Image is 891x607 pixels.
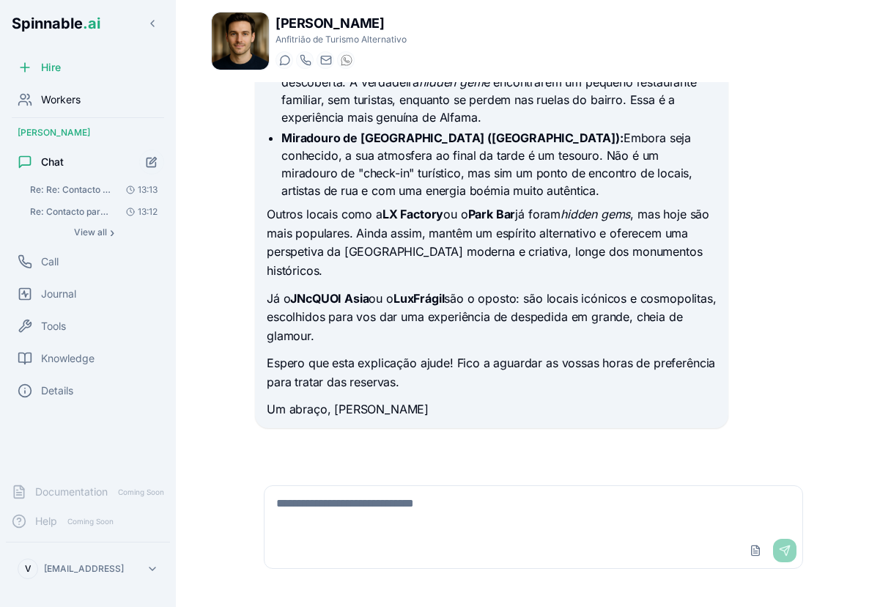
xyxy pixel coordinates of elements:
[44,563,124,575] p: [EMAIL_ADDRESS]
[276,51,293,69] button: Start a chat with Gabriel Ilyas
[393,291,445,306] strong: LuxFrágil
[561,207,630,221] em: hidden gems
[267,205,717,280] p: Outros locais como a ou o já foram , mas hoje são mais populares. Ainda assim, mantêm um espírito...
[30,206,113,218] span: Re: Contacto para Roteiro Personalizado em Lisboa Olá, Gabriel. Obrigada pela rápida resposta. E....
[23,180,164,200] button: Open conversation: Re: Re: Contacto para Roteiro Personalizado em Lisboa Obrigada, Podes tratar d...
[139,150,164,174] button: Start new chat
[296,51,314,69] button: Start a call with Gabriel Ilyas
[41,319,66,334] span: Tools
[41,92,81,107] span: Workers
[12,15,100,32] span: Spinnable
[35,485,108,499] span: Documentation
[35,514,57,529] span: Help
[12,554,164,584] button: V[EMAIL_ADDRESS]
[41,351,95,366] span: Knowledge
[25,563,32,575] span: V
[212,12,269,70] img: Gabriel Ilyas
[74,227,107,238] span: View all
[419,75,483,89] em: hidden gem
[337,51,355,69] button: WhatsApp
[41,287,76,301] span: Journal
[267,290,717,346] p: Já o ou o são o oposto: são locais icónicos e cosmopolitas, escolhidos para vos dar uma experiênc...
[120,184,158,196] span: 13:13
[281,56,717,126] li: A ideia aqui não é dar um nome, mas sim incentivar a descoberta. A verdadeira é encontrarem um pe...
[267,354,717,391] p: Espero que esta explicação ajude! Fico a aguardar as vossas horas de preferência para tratar das ...
[41,155,64,169] span: Chat
[41,383,73,398] span: Details
[382,207,443,221] strong: LX Factory
[23,202,164,222] button: Open conversation: Re: Contacto para Roteiro Personalizado em Lisboa Olá, Gabriel. Obrigada pela ...
[281,130,624,145] strong: Miradouro de [GEOGRAPHIC_DATA] ([GEOGRAPHIC_DATA]):
[6,121,170,144] div: [PERSON_NAME]
[41,60,61,75] span: Hire
[276,34,407,45] p: Anfitrião de Turismo Alternativo
[63,515,118,529] span: Coming Soon
[276,13,407,34] h1: [PERSON_NAME]
[30,184,113,196] span: Re: Re: Contacto para Roteiro Personalizado em Lisboa Obrigada, Podes tratar das reservas? A...: ...
[267,400,717,419] p: Um abraço, [PERSON_NAME]
[468,207,516,221] strong: Park Bar
[23,224,164,241] button: Show all conversations
[341,54,352,66] img: WhatsApp
[83,15,100,32] span: .ai
[290,291,369,306] strong: JNcQUOI Asia
[281,129,717,199] li: Embora seja conhecido, a sua atmosfera ao final da tarde é um tesouro. Não é um miradouro de "che...
[110,227,114,238] span: ›
[120,206,158,218] span: 13:12
[317,51,334,69] button: Send email to gabriel@getspinnable.ai
[41,254,59,269] span: Call
[114,485,169,499] span: Coming Soon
